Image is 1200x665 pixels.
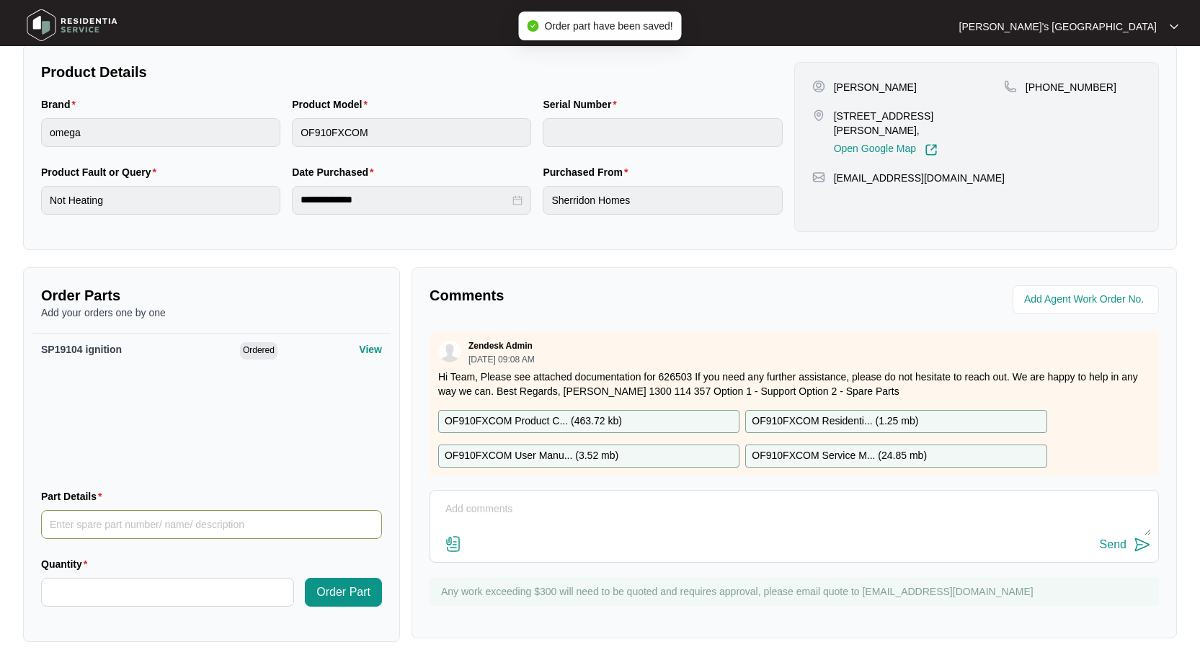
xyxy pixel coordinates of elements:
p: OF910FXCOM Service M... ( 24.85 mb ) [752,448,927,464]
input: Product Fault or Query [41,186,280,215]
p: Order Parts [41,285,382,305]
p: [STREET_ADDRESS][PERSON_NAME], [834,109,1004,138]
p: View [359,342,382,357]
input: Quantity [42,579,293,606]
label: Date Purchased [292,165,379,179]
p: [PERSON_NAME] [834,80,917,94]
label: Part Details [41,489,108,504]
p: Zendesk Admin [468,340,533,352]
p: Add your orders one by one [41,305,382,320]
label: Brand [41,97,81,112]
img: user.svg [439,341,461,362]
span: Order Part [316,584,370,601]
input: Brand [41,118,280,147]
button: Send [1100,535,1151,555]
img: send-icon.svg [1134,536,1151,553]
p: Any work exceeding $300 will need to be quoted and requires approval, please email quote to [EMAI... [441,584,1152,599]
img: Link-External [925,143,938,156]
p: OF910FXCOM User Manu... ( 3.52 mb ) [445,448,618,464]
span: SP19104 ignition [41,344,122,355]
p: [DATE] 09:08 AM [468,355,535,364]
input: Part Details [41,510,382,539]
input: Date Purchased [301,192,510,207]
label: Product Model [292,97,373,112]
button: Order Part [305,578,382,607]
p: OF910FXCOM Product C... ( 463.72 kb ) [445,414,622,429]
input: Purchased From [543,186,782,215]
input: Add Agent Work Order No. [1024,291,1150,308]
p: Product Details [41,62,783,82]
p: OF910FXCOM Residenti... ( 1.25 mb ) [752,414,918,429]
img: residentia service logo [22,4,123,47]
img: user-pin [812,80,825,93]
img: map-pin [1004,80,1017,93]
a: Open Google Map [834,143,938,156]
input: Serial Number [543,118,782,147]
p: Hi Team, Please see attached documentation for 626503 If you need any further assistance, please ... [438,370,1150,398]
img: file-attachment-doc.svg [445,535,462,553]
img: map-pin [812,171,825,184]
label: Serial Number [543,97,622,112]
span: Ordered [240,342,277,360]
label: Quantity [41,557,93,571]
p: [EMAIL_ADDRESS][DOMAIN_NAME] [834,171,1005,185]
div: Send [1100,538,1126,551]
p: Comments [430,285,784,305]
img: map-pin [812,109,825,122]
p: [PERSON_NAME]'s [GEOGRAPHIC_DATA] [959,19,1157,34]
label: Product Fault or Query [41,165,162,179]
label: Purchased From [543,165,634,179]
span: Order part have been saved! [544,20,672,32]
span: check-circle [527,20,538,32]
img: dropdown arrow [1170,23,1178,30]
p: [PHONE_NUMBER] [1026,80,1116,94]
input: Product Model [292,118,531,147]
